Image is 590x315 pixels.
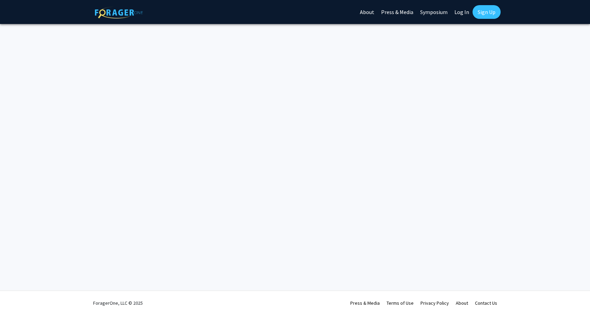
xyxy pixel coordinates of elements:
[475,300,497,306] a: Contact Us
[473,5,501,19] a: Sign Up
[95,7,143,19] img: ForagerOne Logo
[93,291,143,315] div: ForagerOne, LLC © 2025
[387,300,414,306] a: Terms of Use
[350,300,380,306] a: Press & Media
[420,300,449,306] a: Privacy Policy
[456,300,468,306] a: About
